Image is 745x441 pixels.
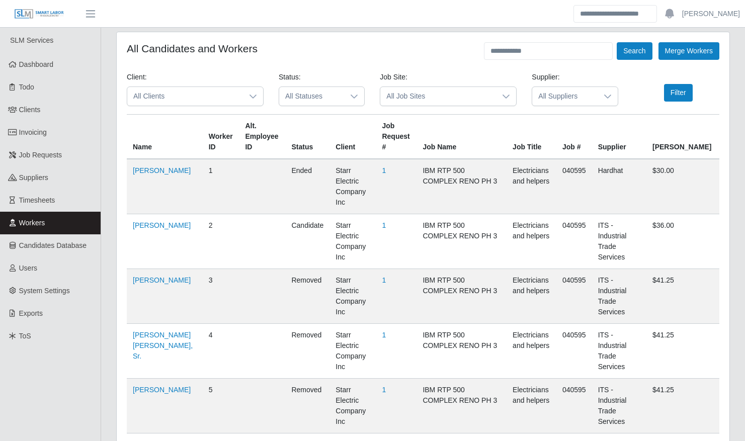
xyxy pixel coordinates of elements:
[285,115,329,159] th: Status
[329,159,376,214] td: Starr Electric Company Inc
[127,87,243,106] span: All Clients
[127,72,147,82] label: Client:
[592,269,646,324] td: ITS - Industrial Trade Services
[556,324,592,379] td: 040595
[617,42,652,60] button: Search
[279,72,301,82] label: Status:
[19,60,54,68] span: Dashboard
[417,269,507,324] td: IBM RTP 500 COMPLEX RENO PH 3
[203,115,239,159] th: Worker ID
[417,214,507,269] td: IBM RTP 500 COMPLEX RENO PH 3
[203,269,239,324] td: 3
[203,379,239,433] td: 5
[556,159,592,214] td: 040595
[279,87,344,106] span: All Statuses
[285,214,329,269] td: candidate
[380,87,496,106] span: All Job Sites
[380,72,407,82] label: Job Site:
[646,159,719,214] td: $30.00
[329,115,376,159] th: Client
[19,219,45,227] span: Workers
[382,221,386,229] a: 1
[14,9,64,20] img: SLM Logo
[592,159,646,214] td: Hardhat
[573,5,657,23] input: Search
[646,214,719,269] td: $36.00
[329,324,376,379] td: Starr Electric Company Inc
[592,214,646,269] td: ITS - Industrial Trade Services
[417,379,507,433] td: IBM RTP 500 COMPLEX RENO PH 3
[203,159,239,214] td: 1
[133,386,191,394] a: [PERSON_NAME]
[556,115,592,159] th: Job #
[329,379,376,433] td: Starr Electric Company Inc
[592,379,646,433] td: ITS - Industrial Trade Services
[507,379,556,433] td: Electricians and helpers
[417,159,507,214] td: IBM RTP 500 COMPLEX RENO PH 3
[658,42,719,60] button: Merge Workers
[19,309,43,317] span: Exports
[285,324,329,379] td: removed
[19,151,62,159] span: Job Requests
[133,221,191,229] a: [PERSON_NAME]
[646,115,719,159] th: [PERSON_NAME]
[127,42,258,55] h4: All Candidates and Workers
[376,115,417,159] th: Job Request #
[239,115,285,159] th: Alt. Employee ID
[382,331,386,339] a: 1
[682,9,740,19] a: [PERSON_NAME]
[532,72,559,82] label: Supplier:
[417,324,507,379] td: IBM RTP 500 COMPLEX RENO PH 3
[646,269,719,324] td: $41.25
[646,324,719,379] td: $41.25
[203,324,239,379] td: 4
[285,269,329,324] td: removed
[19,332,31,340] span: ToS
[382,276,386,284] a: 1
[507,269,556,324] td: Electricians and helpers
[19,264,38,272] span: Users
[19,241,87,249] span: Candidates Database
[19,128,47,136] span: Invoicing
[382,166,386,174] a: 1
[19,106,41,114] span: Clients
[556,214,592,269] td: 040595
[285,159,329,214] td: ended
[507,159,556,214] td: Electricians and helpers
[382,386,386,394] a: 1
[10,36,53,44] span: SLM Services
[133,166,191,174] a: [PERSON_NAME]
[203,214,239,269] td: 2
[556,379,592,433] td: 040595
[507,324,556,379] td: Electricians and helpers
[592,115,646,159] th: Supplier
[592,324,646,379] td: ITS - Industrial Trade Services
[19,173,48,182] span: Suppliers
[133,276,191,284] a: [PERSON_NAME]
[329,269,376,324] td: Starr Electric Company Inc
[285,379,329,433] td: removed
[507,214,556,269] td: Electricians and helpers
[646,379,719,433] td: $41.25
[19,196,55,204] span: Timesheets
[19,287,70,295] span: System Settings
[127,115,203,159] th: Name
[556,269,592,324] td: 040595
[417,115,507,159] th: Job Name
[507,115,556,159] th: Job Title
[664,84,693,102] button: Filter
[532,87,597,106] span: All Suppliers
[329,214,376,269] td: Starr Electric Company Inc
[19,83,34,91] span: Todo
[133,331,193,360] a: [PERSON_NAME] [PERSON_NAME], Sr.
